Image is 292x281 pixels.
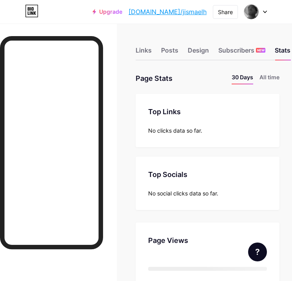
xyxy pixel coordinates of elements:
[148,169,267,180] div: Top Socials
[188,46,209,60] div: Design
[275,46,290,60] div: Stats
[161,46,178,60] div: Posts
[218,46,265,60] div: Subscribers
[148,235,267,246] div: Page Views
[136,73,172,84] div: Page Stats
[136,46,152,60] div: Links
[92,9,122,15] a: Upgrade
[232,73,253,84] li: 30 Days
[129,7,207,16] a: [DOMAIN_NAME]/jismaelh
[148,106,267,117] div: Top Links
[259,73,279,84] li: All time
[148,189,267,197] div: No social clicks data so far.
[257,48,265,53] span: NEW
[218,8,233,16] div: Share
[148,126,267,135] div: No clicks data so far.
[244,4,259,19] img: Ismael Hernández José Alberto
